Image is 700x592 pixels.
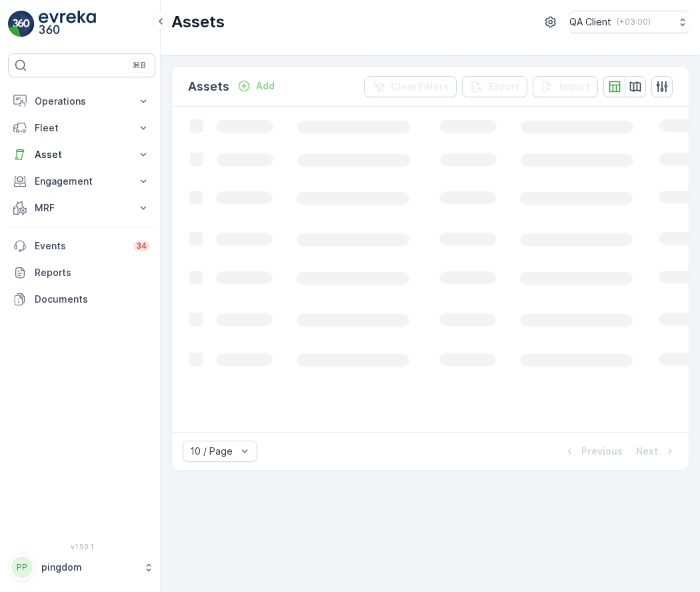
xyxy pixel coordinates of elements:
[8,233,155,259] a: Events34
[8,115,155,141] button: Fleet
[39,11,96,37] img: logo_light-DOdMpM7g.png
[8,141,155,168] button: Asset
[35,148,129,161] p: Asset
[11,557,33,578] div: PP
[559,80,590,93] p: Import
[635,443,678,459] button: Next
[35,175,129,188] p: Engagement
[364,76,457,97] button: Clear Filters
[581,445,623,458] p: Previous
[8,286,155,313] a: Documents
[569,15,611,29] p: QA Client
[171,11,225,33] p: Assets
[35,266,150,279] p: Reports
[8,195,155,221] button: MRF
[35,201,129,215] p: MRF
[8,168,155,195] button: Engagement
[35,121,129,135] p: Fleet
[8,543,155,551] span: v 1.50.1
[8,259,155,286] a: Reports
[188,77,229,96] p: Assets
[41,561,137,574] p: pingdom
[256,79,275,93] p: Add
[133,60,146,71] p: ⌘B
[8,553,155,581] button: PPpingdom
[636,445,658,458] p: Next
[569,11,689,33] button: QA Client(+03:00)
[617,17,651,27] p: ( +03:00 )
[232,78,280,94] button: Add
[136,241,147,251] p: 34
[8,11,35,37] img: logo
[561,443,624,459] button: Previous
[35,239,125,253] p: Events
[391,80,449,93] p: Clear Filters
[533,76,598,97] button: Import
[8,88,155,115] button: Operations
[35,95,129,108] p: Operations
[489,80,519,93] p: Export
[35,293,150,306] p: Documents
[462,76,527,97] button: Export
